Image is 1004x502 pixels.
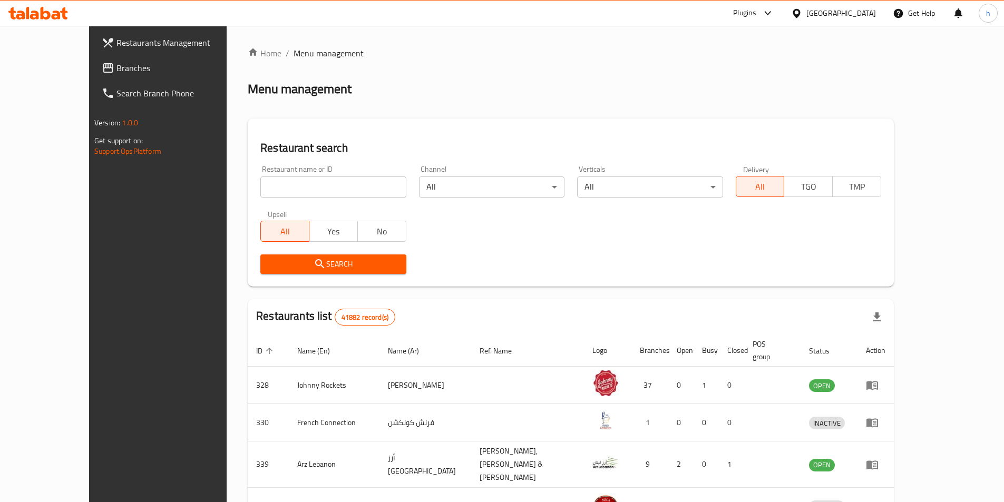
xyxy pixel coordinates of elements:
span: Ref. Name [480,344,525,357]
span: OPEN [809,459,835,471]
td: 9 [631,441,668,488]
h2: Restaurants list [256,308,395,326]
span: All [265,224,305,239]
label: Delivery [743,165,769,173]
span: Restaurants Management [116,36,248,49]
td: 0 [694,441,719,488]
div: Total records count [335,309,395,326]
td: 0 [719,367,744,404]
button: All [260,221,309,242]
h2: Menu management [248,81,352,97]
span: Status [809,344,843,357]
th: Busy [694,334,719,367]
a: Branches [93,55,257,81]
span: Name (Ar) [388,344,433,357]
td: 0 [694,404,719,441]
td: 1 [631,404,668,441]
h2: Restaurant search [260,140,881,156]
span: Search [269,258,397,271]
td: 0 [668,367,694,404]
td: 0 [668,404,694,441]
button: All [736,176,785,197]
a: Home [248,47,281,60]
td: 330 [248,404,289,441]
td: Arz Lebanon [289,441,379,488]
button: Search [260,254,406,274]
td: French Connection [289,404,379,441]
td: Johnny Rockets [289,367,379,404]
img: Johnny Rockets [592,370,619,396]
span: Get support on: [94,134,143,147]
span: No [362,224,402,239]
button: No [357,221,406,242]
a: Support.OpsPlatform [94,144,161,158]
div: All [419,176,564,198]
td: 37 [631,367,668,404]
td: 1 [719,441,744,488]
td: 328 [248,367,289,404]
a: Restaurants Management [93,30,257,55]
button: Yes [309,221,358,242]
td: 2 [668,441,694,488]
div: OPEN [809,459,835,471]
td: أرز [GEOGRAPHIC_DATA] [379,441,471,488]
span: Branches [116,62,248,74]
span: Name (En) [297,344,344,357]
span: h [986,7,990,19]
nav: breadcrumb [248,47,894,60]
td: 0 [719,404,744,441]
span: Search Branch Phone [116,87,248,100]
td: 1 [694,367,719,404]
li: / [286,47,289,60]
button: TGO [784,176,833,197]
th: Branches [631,334,668,367]
td: [PERSON_NAME] [379,367,471,404]
img: Arz Lebanon [592,449,619,476]
th: Closed [719,334,744,367]
td: فرنش كونكشن [379,404,471,441]
div: Menu [866,416,885,429]
span: POS group [753,338,788,363]
label: Upsell [268,210,287,218]
div: Plugins [733,7,756,19]
th: Open [668,334,694,367]
span: ID [256,344,276,357]
img: French Connection [592,407,619,434]
input: Search for restaurant name or ID.. [260,176,406,198]
button: TMP [832,176,881,197]
span: 1.0.0 [122,116,138,130]
span: OPEN [809,380,835,392]
span: INACTIVE [809,417,845,429]
span: Menu management [294,47,364,60]
td: 339 [248,441,289,488]
span: Version: [94,116,120,130]
div: All [577,176,723,198]
span: Yes [314,224,354,239]
div: [GEOGRAPHIC_DATA] [806,7,876,19]
span: TGO [788,179,828,194]
td: [PERSON_NAME],[PERSON_NAME] & [PERSON_NAME] [471,441,584,488]
th: Action [857,334,894,367]
div: INACTIVE [809,417,845,429]
a: Search Branch Phone [93,81,257,106]
span: TMP [837,179,877,194]
th: Logo [584,334,631,367]
span: 41882 record(s) [335,312,395,322]
span: All [740,179,781,194]
div: Menu [866,379,885,391]
div: Export file [864,304,890,330]
div: Menu [866,458,885,471]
